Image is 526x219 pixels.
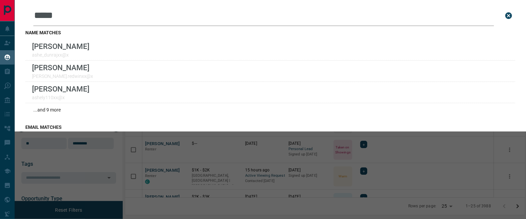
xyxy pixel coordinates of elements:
[502,9,515,22] button: close search bar
[32,95,89,100] p: ashely110xx@x
[32,52,89,58] p: ashe_dunrajxx@x
[25,30,515,35] h3: name matches
[25,124,515,130] h3: email matches
[32,85,89,93] p: [PERSON_NAME]
[25,103,515,116] div: ...and 9 more
[32,63,93,72] p: [PERSON_NAME]
[32,42,89,51] p: [PERSON_NAME]
[32,74,93,79] p: [PERSON_NAME].redwinxx@x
